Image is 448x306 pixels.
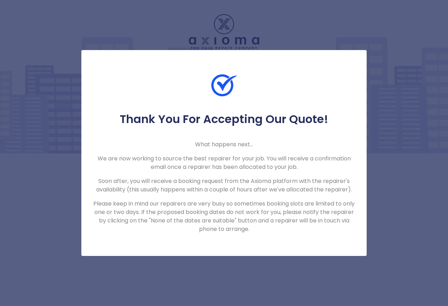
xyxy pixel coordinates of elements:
[93,154,355,171] p: We are now working to source the best repairer for your job. You will receive a confirmation emai...
[211,73,237,98] img: Check
[93,140,355,149] p: What happens next...
[93,112,355,126] h5: Thank You For Accepting Our Quote!
[93,200,355,233] p: Please keep in mind our repairers are very busy so sometimes booking slots are limited to only on...
[93,177,355,194] p: Soon after, you will receive a booking request from the Axioma platform with the repairer's avail...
